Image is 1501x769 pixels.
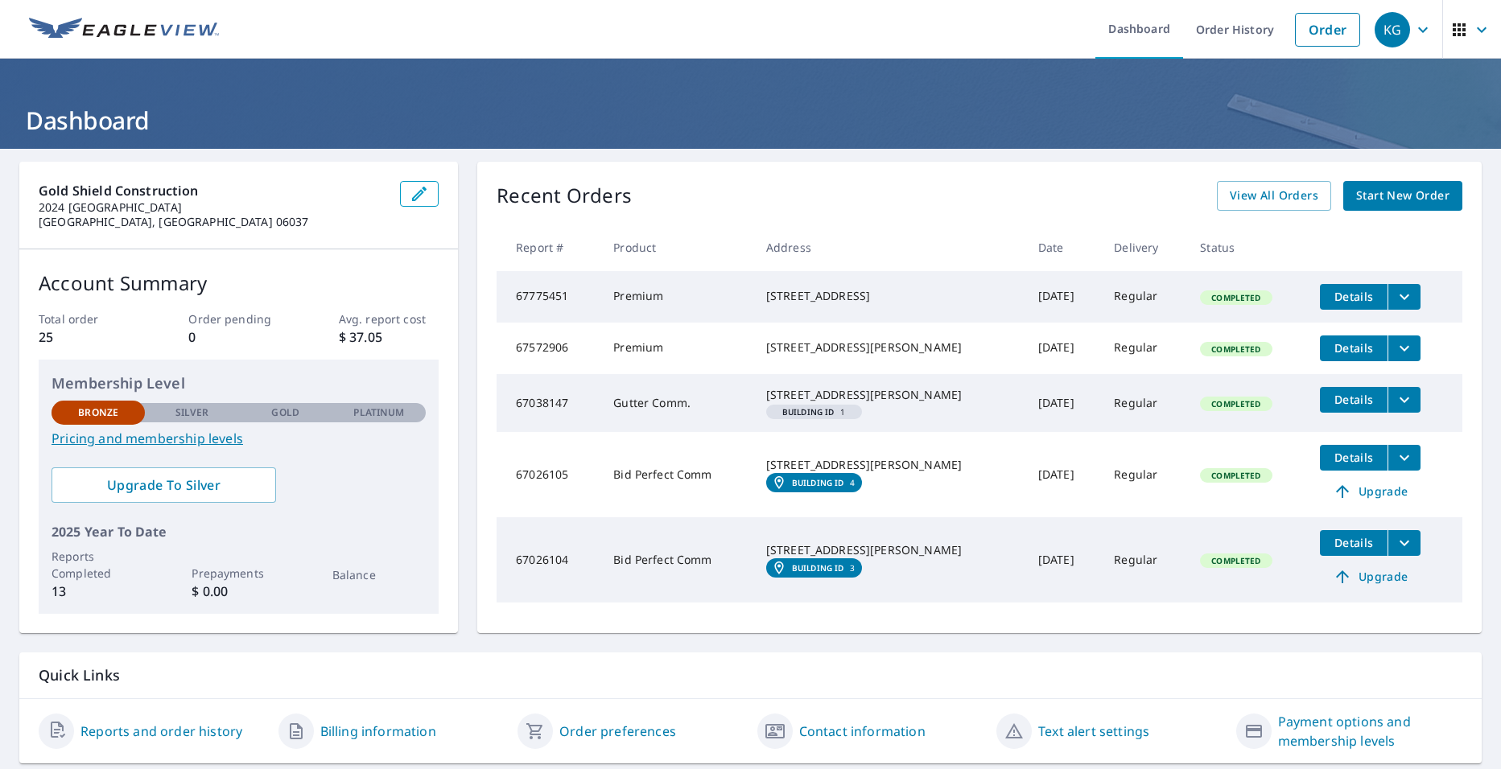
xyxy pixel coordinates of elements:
span: Upgrade [1330,567,1411,586]
td: Bid Perfect Comm [600,432,753,517]
td: [DATE] [1025,323,1101,374]
p: Balance [332,566,426,583]
td: 67572906 [497,323,600,374]
td: Bid Perfect Comm [600,517,753,602]
p: $ 0.00 [192,582,285,601]
span: Completed [1202,555,1270,566]
span: Upgrade [1330,482,1411,501]
p: Order pending [188,310,288,327]
td: Regular [1101,374,1187,432]
a: Upgrade [1320,479,1421,504]
td: Regular [1101,517,1187,602]
p: Avg. report cost [339,310,439,327]
p: 2025 Year To Date [52,522,426,541]
p: 0 [188,327,288,347]
p: Bronze [78,405,118,420]
p: Quick Links [39,665,1462,685]
button: detailsBtn-67026105 [1320,445,1388,471]
td: Regular [1101,432,1187,517]
td: 67026104 [497,517,600,602]
button: detailsBtn-67038147 [1320,387,1388,413]
a: Order [1295,13,1360,47]
td: 67038147 [497,374,600,432]
p: Membership Level [52,372,426,394]
a: View All Orders [1217,181,1331,211]
button: detailsBtn-67775451 [1320,284,1388,310]
button: filesDropdownBtn-67775451 [1388,284,1421,310]
p: [GEOGRAPHIC_DATA], [GEOGRAPHIC_DATA] 06037 [39,215,387,229]
a: Text alert settings [1038,722,1149,741]
div: [STREET_ADDRESS][PERSON_NAME] [766,542,1012,558]
span: View All Orders [1230,186,1318,206]
a: Contact information [799,722,926,741]
p: Prepayments [192,565,285,582]
p: Reports Completed [52,548,145,582]
p: Platinum [353,405,404,420]
td: Premium [600,323,753,374]
td: 67026105 [497,432,600,517]
td: [DATE] [1025,432,1101,517]
button: detailsBtn-67026104 [1320,530,1388,556]
button: filesDropdownBtn-67038147 [1388,387,1421,413]
td: [DATE] [1025,271,1101,323]
div: KG [1375,12,1410,47]
span: Details [1330,289,1378,304]
td: [DATE] [1025,374,1101,432]
p: 13 [52,582,145,601]
a: Building ID4 [766,473,862,492]
span: Upgrade To Silver [64,476,263,494]
span: Details [1330,450,1378,465]
a: Building ID3 [766,558,862,578]
span: Completed [1202,292,1270,303]
td: 67775451 [497,271,600,323]
span: Details [1330,340,1378,356]
a: Pricing and membership levels [52,429,426,448]
td: Regular [1101,271,1187,323]
p: 2024 [GEOGRAPHIC_DATA] [39,200,387,215]
div: [STREET_ADDRESS][PERSON_NAME] [766,457,1012,473]
td: Regular [1101,323,1187,374]
em: Building ID [792,563,844,573]
p: Silver [175,405,209,420]
button: detailsBtn-67572906 [1320,335,1388,361]
span: Completed [1202,470,1270,481]
th: Date [1025,224,1101,271]
a: Reports and order history [80,722,242,741]
p: Recent Orders [497,181,632,211]
td: Premium [600,271,753,323]
a: Payment options and membership levels [1278,712,1463,750]
button: filesDropdownBtn-67026105 [1388,445,1421,471]
th: Delivery [1101,224,1187,271]
p: Gold Shield Construction [39,181,387,200]
th: Product [600,224,753,271]
span: Details [1330,392,1378,407]
td: [DATE] [1025,517,1101,602]
th: Report # [497,224,600,271]
th: Status [1187,224,1307,271]
em: Building ID [792,478,844,487]
div: [STREET_ADDRESS][PERSON_NAME] [766,339,1012,356]
button: filesDropdownBtn-67026104 [1388,530,1421,556]
span: Start New Order [1356,186,1449,206]
p: Gold [271,405,299,420]
span: Details [1330,535,1378,550]
a: Order preferences [559,722,676,741]
td: Gutter Comm. [600,374,753,432]
th: Address [753,224,1025,271]
div: [STREET_ADDRESS][PERSON_NAME] [766,387,1012,403]
a: Billing information [320,722,436,741]
a: Upgrade [1320,564,1421,590]
p: 25 [39,327,138,347]
h1: Dashboard [19,104,1482,137]
em: Building ID [782,408,835,416]
span: Completed [1202,398,1270,409]
a: Upgrade To Silver [52,467,276,503]
p: Account Summary [39,269,439,298]
p: Total order [39,310,138,327]
span: 1 [773,408,856,416]
span: Completed [1202,343,1270,355]
p: $ 37.05 [339,327,439,347]
a: Start New Order [1343,181,1462,211]
button: filesDropdownBtn-67572906 [1388,335,1421,361]
img: EV Logo [29,18,219,42]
